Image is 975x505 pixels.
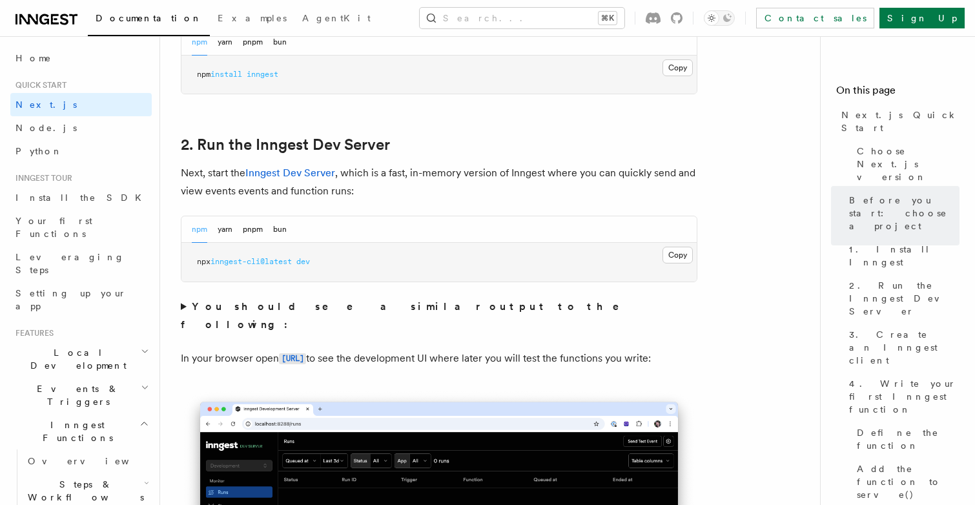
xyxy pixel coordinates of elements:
[420,8,624,28] button: Search...⌘K
[10,116,152,139] a: Node.js
[849,279,960,318] span: 2. Run the Inngest Dev Server
[243,216,263,243] button: pnpm
[296,257,310,266] span: dev
[279,353,306,364] code: [URL]
[96,13,202,23] span: Documentation
[210,257,292,266] span: inngest-cli@latest
[10,282,152,318] a: Setting up your app
[192,29,207,56] button: npm
[857,426,960,452] span: Define the function
[10,377,152,413] button: Events & Triggers
[15,99,77,110] span: Next.js
[10,186,152,209] a: Install the SDK
[662,59,693,76] button: Copy
[218,29,232,56] button: yarn
[15,146,63,156] span: Python
[23,478,144,504] span: Steps & Workflows
[756,8,874,28] a: Contact sales
[197,70,210,79] span: npm
[852,139,960,189] a: Choose Next.js version
[15,192,149,203] span: Install the SDK
[181,300,637,331] strong: You should see a similar output to the following:
[10,46,152,70] a: Home
[10,346,141,372] span: Local Development
[192,216,207,243] button: npm
[302,13,371,23] span: AgentKit
[197,257,210,266] span: npx
[844,323,960,372] a: 3. Create an Inngest client
[28,456,161,466] span: Overview
[849,328,960,367] span: 3. Create an Inngest client
[10,209,152,245] a: Your first Functions
[10,382,141,408] span: Events & Triggers
[273,216,287,243] button: bun
[662,247,693,263] button: Copy
[10,245,152,282] a: Leveraging Steps
[245,167,335,179] a: Inngest Dev Server
[10,173,72,183] span: Inngest tour
[841,108,960,134] span: Next.js Quick Start
[181,298,697,334] summary: You should see a similar output to the following:
[279,352,306,364] a: [URL]
[218,13,287,23] span: Examples
[15,123,77,133] span: Node.js
[844,274,960,323] a: 2. Run the Inngest Dev Server
[852,421,960,457] a: Define the function
[599,12,617,25] kbd: ⌘K
[10,93,152,116] a: Next.js
[10,341,152,377] button: Local Development
[844,189,960,238] a: Before you start: choose a project
[849,194,960,232] span: Before you start: choose a project
[15,52,52,65] span: Home
[10,418,139,444] span: Inngest Functions
[181,164,697,200] p: Next, start the , which is a fast, in-memory version of Inngest where you can quickly send and vi...
[857,462,960,501] span: Add the function to serve()
[181,349,697,368] p: In your browser open to see the development UI where later you will test the functions you write:
[210,70,242,79] span: install
[181,136,390,154] a: 2. Run the Inngest Dev Server
[294,4,378,35] a: AgentKit
[849,377,960,416] span: 4. Write your first Inngest function
[23,449,152,473] a: Overview
[10,413,152,449] button: Inngest Functions
[273,29,287,56] button: bun
[879,8,965,28] a: Sign Up
[10,80,67,90] span: Quick start
[15,252,125,275] span: Leveraging Steps
[836,83,960,103] h4: On this page
[243,29,263,56] button: pnpm
[88,4,210,36] a: Documentation
[704,10,735,26] button: Toggle dark mode
[10,328,54,338] span: Features
[836,103,960,139] a: Next.js Quick Start
[247,70,278,79] span: inngest
[218,216,232,243] button: yarn
[210,4,294,35] a: Examples
[10,139,152,163] a: Python
[844,372,960,421] a: 4. Write your first Inngest function
[15,216,92,239] span: Your first Functions
[849,243,960,269] span: 1. Install Inngest
[857,145,960,183] span: Choose Next.js version
[15,288,127,311] span: Setting up your app
[844,238,960,274] a: 1. Install Inngest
